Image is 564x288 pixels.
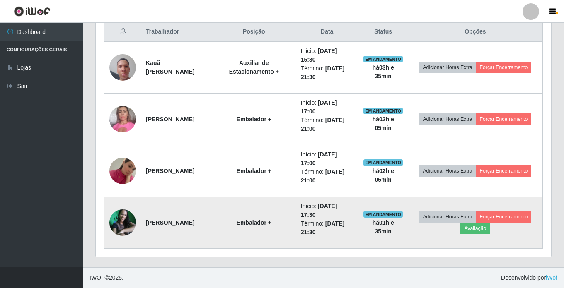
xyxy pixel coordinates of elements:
button: Forçar Encerramento [476,113,532,125]
strong: [PERSON_NAME] [146,219,194,226]
span: EM ANDAMENTO [363,56,403,62]
strong: [PERSON_NAME] [146,168,194,174]
span: EM ANDAMENTO [363,211,403,218]
img: 1743109633482.jpeg [109,209,136,236]
time: [DATE] 17:30 [301,203,337,218]
button: Adicionar Horas Extra [419,113,476,125]
button: Forçar Encerramento [476,211,532,223]
strong: há 02 h e 05 min [373,168,394,183]
th: Opções [408,22,543,42]
strong: [PERSON_NAME] [146,116,194,122]
li: Início: [301,202,353,219]
li: Início: [301,47,353,64]
li: Término: [301,64,353,82]
button: Forçar Encerramento [476,165,532,177]
span: EM ANDAMENTO [363,108,403,114]
img: 1689780238947.jpeg [109,101,136,137]
time: [DATE] 17:00 [301,151,337,166]
span: EM ANDAMENTO [363,159,403,166]
strong: Embalador + [237,219,271,226]
li: Início: [301,98,353,116]
span: © 2025 . [90,274,123,282]
button: Adicionar Horas Extra [419,62,476,73]
img: 1751915623822.jpeg [109,50,136,85]
time: [DATE] 17:00 [301,99,337,115]
strong: Embalador + [237,168,271,174]
img: 1741890042510.jpeg [109,147,136,194]
time: [DATE] 15:30 [301,48,337,63]
strong: há 02 h e 05 min [373,116,394,131]
strong: Embalador + [237,116,271,122]
th: Posição [212,22,296,42]
span: Desenvolvido por [501,274,557,282]
strong: há 03 h e 35 min [373,64,394,79]
th: Status [358,22,408,42]
button: Avaliação [460,223,490,234]
a: iWof [546,274,557,281]
li: Início: [301,150,353,168]
li: Término: [301,219,353,237]
li: Término: [301,116,353,133]
strong: Auxiliar de Estacionamento + [229,60,279,75]
button: Forçar Encerramento [476,62,532,73]
th: Data [296,22,358,42]
img: CoreUI Logo [14,6,51,17]
button: Adicionar Horas Extra [419,211,476,223]
th: Trabalhador [141,22,212,42]
strong: Kauã [PERSON_NAME] [146,60,194,75]
button: Adicionar Horas Extra [419,165,476,177]
strong: há 01 h e 35 min [373,219,394,235]
li: Término: [301,168,353,185]
span: IWOF [90,274,105,281]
